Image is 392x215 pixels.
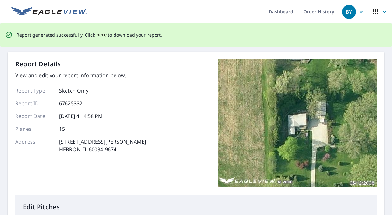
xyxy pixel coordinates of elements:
[15,59,61,69] p: Report Details
[15,71,146,79] p: View and edit your report information below.
[15,87,53,94] p: Report Type
[342,5,356,19] div: BY
[59,100,82,107] p: 67625332
[15,100,53,107] p: Report ID
[23,202,369,212] p: Edit Pitches
[96,31,107,39] button: here
[59,138,146,153] p: [STREET_ADDRESS][PERSON_NAME] HEBRON, IL 60034-9674
[15,138,53,153] p: Address
[15,125,53,133] p: Planes
[15,112,53,120] p: Report Date
[59,112,103,120] p: [DATE] 4:14:58 PM
[218,59,377,187] img: Top image
[11,7,87,17] img: EV Logo
[17,31,162,39] p: Report generated successfully. Click to download your report.
[59,87,88,94] p: Sketch Only
[59,125,65,133] p: 15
